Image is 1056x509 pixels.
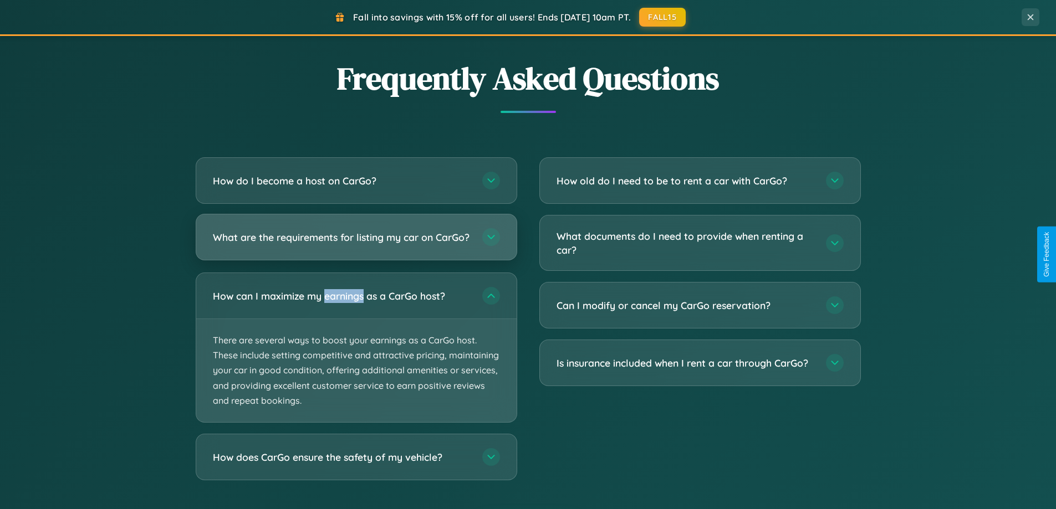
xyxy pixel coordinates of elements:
[557,299,815,312] h3: Can I modify or cancel my CarGo reservation?
[196,57,861,100] h2: Frequently Asked Questions
[196,319,517,422] p: There are several ways to boost your earnings as a CarGo host. These include setting competitive ...
[557,356,815,370] h3: Is insurance included when I rent a car through CarGo?
[213,450,471,464] h3: How does CarGo ensure the safety of my vehicle?
[1043,232,1050,277] div: Give Feedback
[213,289,471,303] h3: How can I maximize my earnings as a CarGo host?
[213,174,471,188] h3: How do I become a host on CarGo?
[213,230,471,244] h3: What are the requirements for listing my car on CarGo?
[557,229,815,256] h3: What documents do I need to provide when renting a car?
[353,12,631,23] span: Fall into savings with 15% off for all users! Ends [DATE] 10am PT.
[639,8,686,27] button: FALL15
[557,174,815,188] h3: How old do I need to be to rent a car with CarGo?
